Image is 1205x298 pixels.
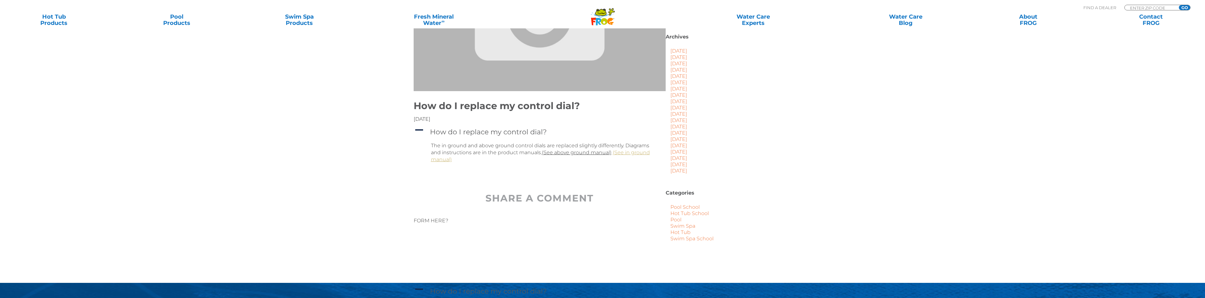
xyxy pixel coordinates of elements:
a: Hot Tub [670,229,691,235]
h4: How do I replace my control dial? [430,126,547,137]
a: Hot TubProducts [6,14,102,26]
a: Pool School [670,204,700,210]
span: A [414,126,424,135]
h2: Archives [666,34,792,40]
a: [DATE] [670,54,687,60]
a: (See above ground manual) [542,149,611,155]
a: [DATE] [670,168,687,174]
a: [DATE] [670,143,687,149]
h1: How do I replace my control dial? [414,101,666,111]
a: [DATE] [670,161,687,167]
a: Fresh MineralWater∞ [374,14,494,26]
a: [DATE] [670,92,687,98]
a: Swim Spa School [670,236,714,242]
h2: Categories [666,190,792,196]
a: [DATE] [670,136,687,142]
a: [DATE] [670,67,687,73]
a: Swim Spa [670,223,695,229]
p: Find A Dealer [1083,5,1116,10]
h2: SHARE A COMMENT [414,192,666,205]
a: [DATE] [670,48,687,54]
div: [DATE] [414,116,666,122]
sup: ∞ [441,19,445,24]
p: The in ground and above ground control dials are replaced slightly differently. Diagrams and inst... [431,142,658,163]
a: [DATE] [670,98,687,104]
a: [DATE] [670,111,687,117]
a: Hot Tub School [670,210,709,216]
a: [DATE] [670,61,687,67]
a: [DATE] [670,86,687,92]
a: [DATE] [670,155,687,161]
span: A [414,285,424,294]
a: [DATE] [670,130,687,136]
a: PoolProducts [129,14,224,26]
a: [DATE] [670,79,687,85]
h4: How do I replace my control dial? [430,286,547,297]
a: [DATE] [670,117,687,123]
a: ContactFROG [1103,14,1199,26]
a: [DATE] [670,149,687,155]
a: Water CareBlog [858,14,954,26]
a: A How do I replace my control dial? [414,125,666,139]
input: GO [1179,5,1190,10]
a: Pool [670,217,681,223]
a: [DATE] [670,73,687,79]
a: AboutFROG [981,14,1076,26]
a: Water CareExperts [676,14,831,26]
a: Swim SpaProducts [252,14,347,26]
p: FORM HERE? [414,217,666,224]
input: Zip Code Form [1129,5,1172,10]
a: [DATE] [670,124,687,130]
a: [DATE] [670,105,687,111]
